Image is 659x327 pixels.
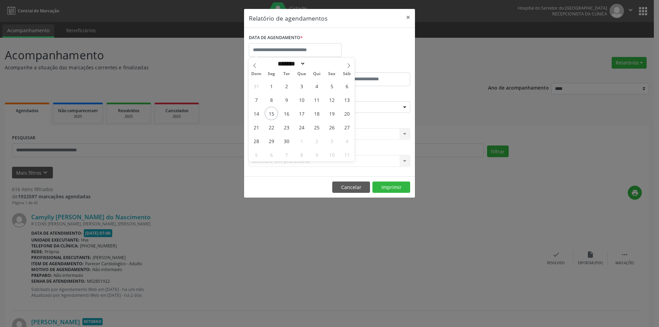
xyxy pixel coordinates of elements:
[250,134,263,148] span: Setembro 28, 2025
[340,107,354,120] span: Setembro 20, 2025
[295,79,308,93] span: Setembro 3, 2025
[340,148,354,161] span: Outubro 11, 2025
[372,182,410,193] button: Imprimir
[250,93,263,106] span: Setembro 7, 2025
[265,79,278,93] span: Setembro 1, 2025
[325,120,338,134] span: Setembro 26, 2025
[339,72,355,76] span: Sáb
[401,9,415,26] button: Close
[275,60,305,67] select: Month
[325,79,338,93] span: Setembro 5, 2025
[310,120,323,134] span: Setembro 25, 2025
[280,148,293,161] span: Outubro 7, 2025
[309,72,324,76] span: Qui
[264,72,279,76] span: Seg
[265,134,278,148] span: Setembro 29, 2025
[305,60,328,67] input: Year
[310,148,323,161] span: Outubro 9, 2025
[294,72,309,76] span: Qua
[340,134,354,148] span: Outubro 4, 2025
[310,93,323,106] span: Setembro 11, 2025
[295,134,308,148] span: Outubro 1, 2025
[324,72,339,76] span: Sex
[280,120,293,134] span: Setembro 23, 2025
[325,107,338,120] span: Setembro 19, 2025
[295,120,308,134] span: Setembro 24, 2025
[325,134,338,148] span: Outubro 3, 2025
[265,93,278,106] span: Setembro 8, 2025
[279,72,294,76] span: Ter
[340,120,354,134] span: Setembro 27, 2025
[295,93,308,106] span: Setembro 10, 2025
[310,79,323,93] span: Setembro 4, 2025
[325,148,338,161] span: Outubro 10, 2025
[249,14,327,23] h5: Relatório de agendamentos
[265,107,278,120] span: Setembro 15, 2025
[265,148,278,161] span: Outubro 6, 2025
[340,93,354,106] span: Setembro 13, 2025
[249,72,264,76] span: Dom
[249,33,303,43] label: DATA DE AGENDAMENTO
[310,134,323,148] span: Outubro 2, 2025
[250,148,263,161] span: Outubro 5, 2025
[265,120,278,134] span: Setembro 22, 2025
[325,93,338,106] span: Setembro 12, 2025
[250,120,263,134] span: Setembro 21, 2025
[280,79,293,93] span: Setembro 2, 2025
[280,107,293,120] span: Setembro 16, 2025
[295,148,308,161] span: Outubro 8, 2025
[295,107,308,120] span: Setembro 17, 2025
[250,79,263,93] span: Agosto 31, 2025
[250,107,263,120] span: Setembro 14, 2025
[280,134,293,148] span: Setembro 30, 2025
[280,93,293,106] span: Setembro 9, 2025
[332,182,370,193] button: Cancelar
[340,79,354,93] span: Setembro 6, 2025
[310,107,323,120] span: Setembro 18, 2025
[331,62,410,72] label: ATÉ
